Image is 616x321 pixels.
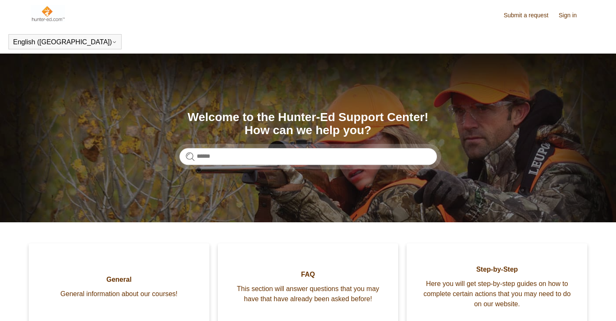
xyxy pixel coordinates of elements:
span: Step-by-Step [419,264,575,275]
span: FAQ [231,270,386,280]
span: General information about our courses! [41,289,197,299]
img: Hunter-Ed Help Center home page [31,5,65,22]
h1: Welcome to the Hunter-Ed Support Center! How can we help you? [179,111,437,137]
a: Submit a request [504,11,557,20]
button: English ([GEOGRAPHIC_DATA]) [13,38,117,46]
span: Here you will get step-by-step guides on how to complete certain actions that you may need to do ... [419,279,575,309]
a: Sign in [559,11,585,20]
span: General [41,275,197,285]
span: This section will answer questions that you may have that have already been asked before! [231,284,386,304]
input: Search [179,148,437,165]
